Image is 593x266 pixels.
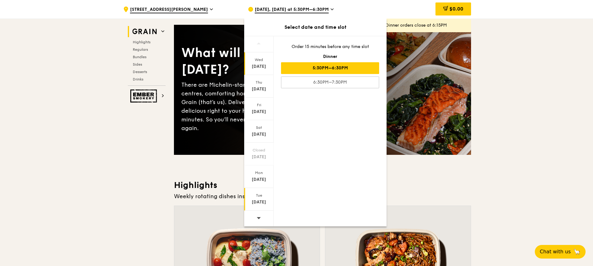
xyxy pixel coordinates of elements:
div: [DATE] [245,109,273,115]
div: 6:30PM–7:30PM [281,76,379,88]
div: Tue [245,193,273,198]
span: Drinks [133,77,143,81]
div: Dinner orders close at 6:15PM [386,22,466,28]
img: Ember Smokery web logo [130,89,159,102]
div: Select date and time slot [244,24,387,31]
div: [DATE] [245,199,273,205]
div: Fri [245,102,273,107]
div: Closed [245,148,273,153]
div: What will you eat [DATE]? [181,45,322,78]
span: $0.00 [449,6,463,12]
span: Bundles [133,55,146,59]
span: Highlights [133,40,150,44]
span: [STREET_ADDRESS][PERSON_NAME] [130,7,208,13]
div: 5:30PM–6:30PM [281,62,379,74]
div: Thu [245,80,273,85]
div: [DATE] [245,177,273,183]
h3: Highlights [174,180,471,191]
div: Sat [245,125,273,130]
div: Weekly rotating dishes inspired by flavours from around the world. [174,192,471,201]
button: Chat with us🦙 [535,245,586,259]
div: There are Michelin-star restaurants, hawker centres, comforting home-cooked classics… and Grain (... [181,81,322,133]
span: Chat with us [540,248,571,255]
span: [DATE], [DATE] at 5:30PM–6:30PM [255,7,329,13]
span: Desserts [133,70,147,74]
div: [DATE] [245,154,273,160]
div: Wed [245,57,273,62]
span: Regulars [133,47,148,52]
div: Order 15 minutes before any time slot [281,44,379,50]
div: Dinner [281,54,379,60]
div: [DATE] [245,86,273,92]
div: [DATE] [245,63,273,70]
div: [DATE] [245,131,273,137]
img: Grain web logo [130,26,159,37]
span: 🦙 [573,248,581,255]
span: Sides [133,62,142,67]
div: Mon [245,170,273,175]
